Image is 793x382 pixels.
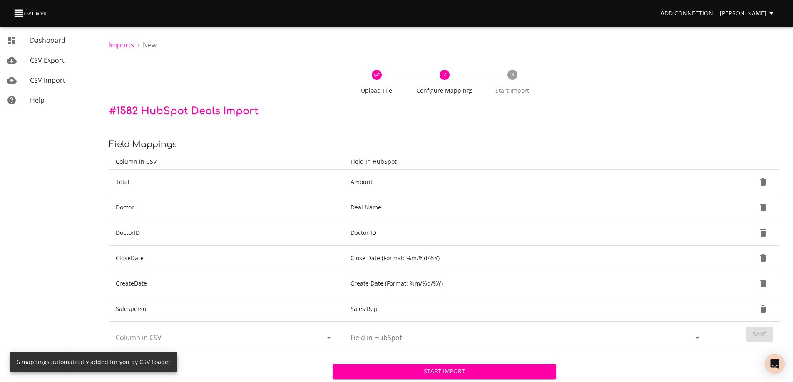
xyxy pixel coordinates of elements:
[109,296,344,322] td: Salesperson
[344,170,713,195] td: Amount
[753,172,773,192] button: Delete
[414,86,475,95] span: Configure Mappings
[339,366,549,377] span: Start Import
[753,197,773,217] button: Delete
[753,299,773,319] button: Delete
[30,96,45,105] span: Help
[344,271,713,296] td: Create Date (Format: %m/%d/%Y)
[344,296,713,322] td: Sales Rep
[657,6,716,21] a: Add Connection
[511,71,514,78] text: 3
[344,220,713,246] td: Doctor ID
[109,140,177,149] span: Field Mappings
[753,248,773,268] button: Delete
[753,223,773,243] button: Delete
[30,76,65,85] span: CSV Import
[109,246,344,271] td: CloseDate
[143,40,157,50] p: New
[109,154,344,170] th: Column in CSV
[692,332,704,343] button: Open
[753,274,773,293] button: Delete
[109,271,344,296] td: CreateDate
[333,364,556,379] button: Start Import
[30,56,65,65] span: CSV Export
[443,71,446,78] text: 2
[765,354,785,374] div: Open Intercom Messenger
[30,36,65,45] span: Dashboard
[109,106,259,117] span: # 1582 HubSpot Deals Import
[17,355,171,370] div: 6 mappings automatically added for you by CSV Loader
[720,8,776,19] span: [PERSON_NAME]
[346,86,407,95] span: Upload File
[344,195,713,220] td: Deal Name
[109,220,344,246] td: DoctorID
[661,8,713,19] span: Add Connection
[109,195,344,220] td: Doctor
[137,40,139,50] li: ›
[109,40,134,49] a: Imports
[716,6,780,21] button: [PERSON_NAME]
[109,170,344,195] td: Total
[344,246,713,271] td: Close Date (Format: %m/%d/%Y)
[13,7,48,19] img: CSV Loader
[482,86,543,95] span: Start Import
[323,332,335,343] button: Open
[344,154,713,170] th: Field in HubSpot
